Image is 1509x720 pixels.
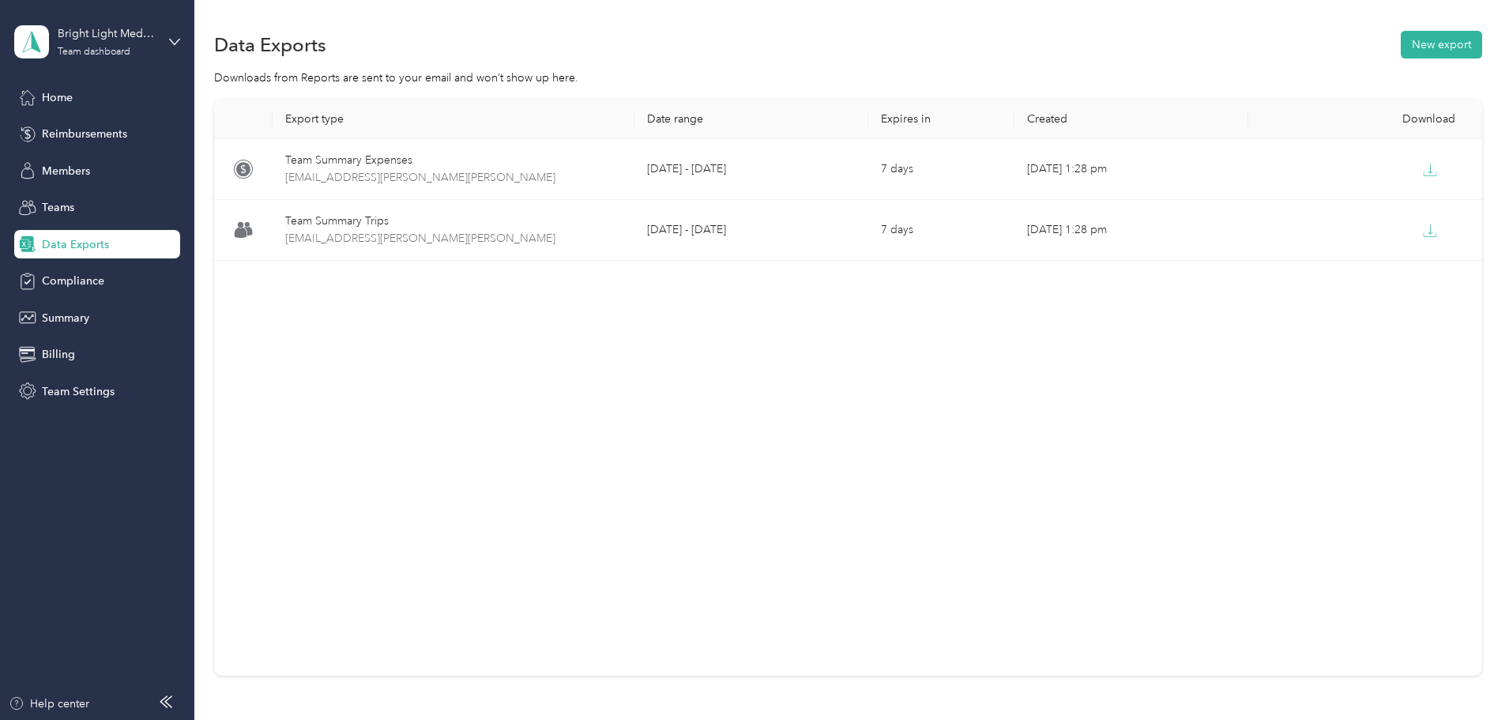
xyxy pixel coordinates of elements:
[634,100,868,139] th: Date range
[868,139,1014,200] td: 7 days
[1421,631,1509,720] iframe: Everlance-gr Chat Button Frame
[214,36,326,53] h1: Data Exports
[273,100,634,139] th: Export type
[42,163,90,179] span: Members
[42,199,74,216] span: Teams
[285,152,622,169] div: Team Summary Expenses
[42,236,109,253] span: Data Exports
[42,346,75,363] span: Billing
[42,310,89,326] span: Summary
[42,273,104,289] span: Compliance
[634,200,868,261] td: [DATE] - [DATE]
[285,169,622,187] span: team-summary-ramit.mendi@brightlightimaging.com-expenses-2025-09-14-2025-09-27.xlsx
[285,213,622,230] div: Team Summary Trips
[9,695,89,712] button: Help center
[285,230,622,247] span: team-summary-ramit.mendi@brightlightimaging.com-trips-2025-09-14-2025-09-27.xlsx
[1014,200,1248,261] td: [DATE] 1:28 pm
[1401,31,1482,58] button: New export
[868,200,1014,261] td: 7 days
[58,47,130,57] div: Team dashboard
[634,139,868,200] td: [DATE] - [DATE]
[42,126,127,142] span: Reimbursements
[42,383,115,400] span: Team Settings
[58,25,156,42] div: Bright Light Medical Imaging
[1014,100,1248,139] th: Created
[1261,112,1469,126] div: Download
[214,70,1482,86] div: Downloads from Reports are sent to your email and won’t show up here.
[868,100,1014,139] th: Expires in
[42,89,73,106] span: Home
[1014,139,1248,200] td: [DATE] 1:28 pm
